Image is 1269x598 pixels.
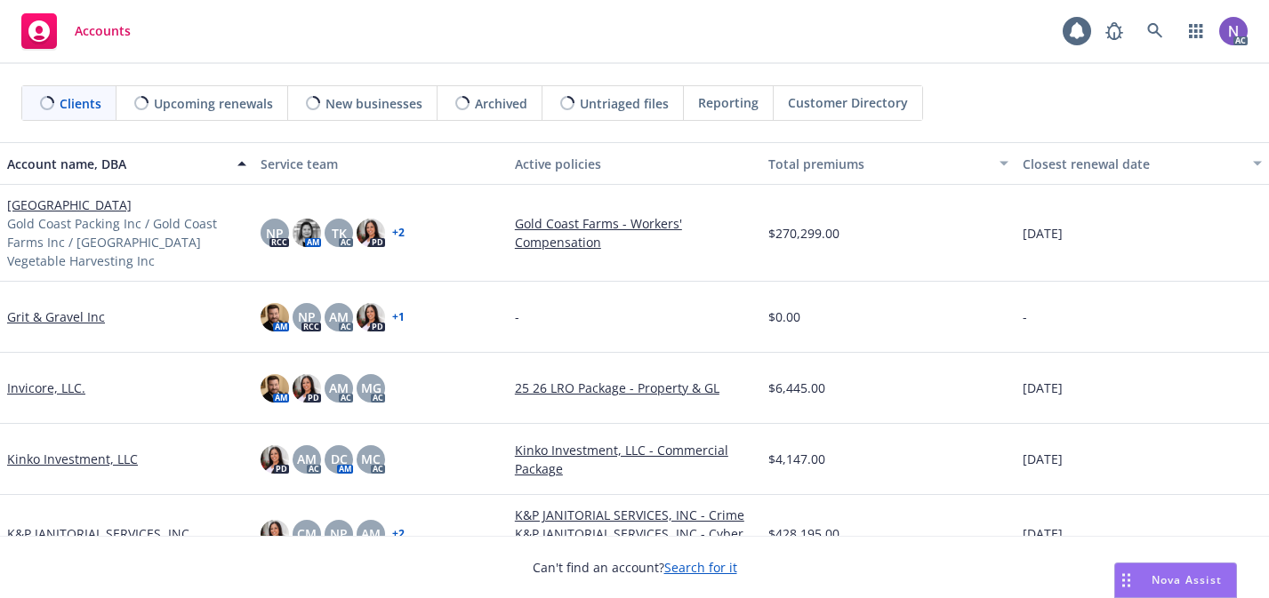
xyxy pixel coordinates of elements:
a: K&P JANITORIAL SERVICES, INC [7,524,189,543]
span: NP [298,307,316,326]
img: photo [1219,17,1248,45]
button: Service team [253,142,507,185]
a: + 2 [392,529,405,539]
a: Search [1137,13,1173,49]
span: [DATE] [1023,450,1063,468]
span: Accounts [75,24,131,38]
span: AM [329,379,349,397]
a: K&P JANITORIAL SERVICES, INC - Crime [515,506,754,524]
span: [DATE] [1023,379,1063,397]
span: [DATE] [1023,524,1063,543]
button: Active policies [508,142,761,185]
div: Service team [261,155,500,173]
button: Nova Assist [1114,562,1237,598]
span: - [1023,307,1027,326]
img: photo [261,445,289,474]
button: Closest renewal date [1016,142,1269,185]
span: Nova Assist [1152,572,1222,587]
span: AM [361,524,381,543]
a: + 1 [392,312,405,323]
img: photo [261,520,289,548]
span: Archived [475,94,527,113]
a: K&P JANITORIAL SERVICES, INC - Cyber [515,524,754,543]
span: NP [330,524,348,543]
img: photo [293,219,321,247]
a: Invicore, LLC. [7,379,85,397]
a: + 2 [392,227,405,238]
a: Kinko Investment, LLC - Commercial Package [515,441,754,478]
span: Clients [60,94,101,113]
a: Grit & Gravel Inc [7,307,105,326]
span: New businesses [325,94,422,113]
span: TK [332,224,347,243]
span: Can't find an account? [533,558,737,577]
span: [DATE] [1023,224,1063,243]
span: $270,299.00 [768,224,839,243]
img: photo [293,374,321,403]
span: MC [361,450,381,468]
a: [GEOGRAPHIC_DATA] [7,195,132,214]
span: MG [361,379,382,397]
div: Total premiums [768,155,988,173]
div: Drag to move [1115,563,1137,597]
span: $4,147.00 [768,450,825,468]
div: Account name, DBA [7,155,227,173]
img: photo [357,303,385,331]
span: Gold Coast Packing Inc / Gold Coast Farms Inc / [GEOGRAPHIC_DATA] Vegetable Harvesting Inc [7,214,246,270]
span: AM [297,450,317,468]
span: Upcoming renewals [154,94,273,113]
a: Gold Coast Farms - Workers' Compensation [515,214,754,251]
a: Report a Bug [1096,13,1132,49]
span: $428,195.00 [768,524,839,543]
img: photo [261,374,289,403]
span: - [515,307,519,326]
div: Closest renewal date [1023,155,1242,173]
img: photo [261,303,289,331]
a: 25 26 LRO Package - Property & GL [515,379,754,397]
span: Customer Directory [788,93,908,112]
span: AM [329,307,349,326]
a: Accounts [14,6,138,56]
span: $0.00 [768,307,800,326]
div: Active policies [515,155,754,173]
button: Total premiums [761,142,1015,185]
span: DC [331,450,348,468]
a: Switch app [1178,13,1214,49]
span: Reporting [698,93,759,112]
span: Untriaged files [580,94,669,113]
a: Search for it [664,559,737,576]
img: photo [357,219,385,247]
span: CM [297,524,317,543]
span: NP [266,224,284,243]
span: $6,445.00 [768,379,825,397]
a: Kinko Investment, LLC [7,450,138,468]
